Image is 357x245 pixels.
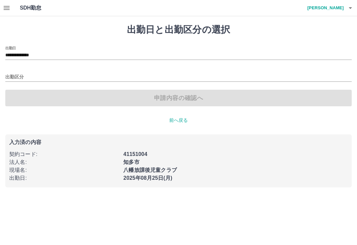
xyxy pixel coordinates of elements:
p: 現場名 : [9,166,119,174]
b: 八幡放課後児童クラブ [123,167,177,173]
p: 前へ戻る [5,117,352,124]
p: 法人名 : [9,158,119,166]
p: 出勤日 : [9,174,119,182]
h1: 出勤日と出勤区分の選択 [5,24,352,35]
b: 41151004 [123,151,147,157]
b: 2025年08月25日(月) [123,175,172,181]
p: 入力済の内容 [9,140,348,145]
b: 知多市 [123,159,139,165]
label: 出勤日 [5,45,16,50]
p: 契約コード : [9,150,119,158]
